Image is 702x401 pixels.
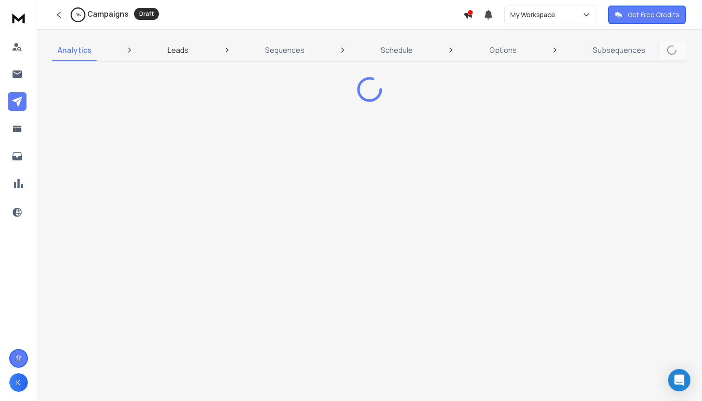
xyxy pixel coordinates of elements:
a: Sequences [260,39,310,61]
button: Get Free Credits [608,6,686,24]
p: Schedule [381,45,413,56]
a: Options [484,39,522,61]
p: Sequences [265,45,305,56]
div: Open Intercom Messenger [668,369,690,391]
button: K [9,373,28,392]
h1: Campaigns [87,8,129,19]
a: Schedule [375,39,418,61]
p: My Workspace [510,10,559,19]
a: Leads [162,39,194,61]
div: Draft [134,8,159,20]
a: Analytics [52,39,97,61]
p: Analytics [58,45,91,56]
img: logo [9,9,28,26]
p: Options [489,45,517,56]
p: Get Free Credits [628,10,679,19]
p: Leads [168,45,188,56]
a: Subsequences [587,39,651,61]
p: 0 % [76,12,81,18]
p: Subsequences [593,45,645,56]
